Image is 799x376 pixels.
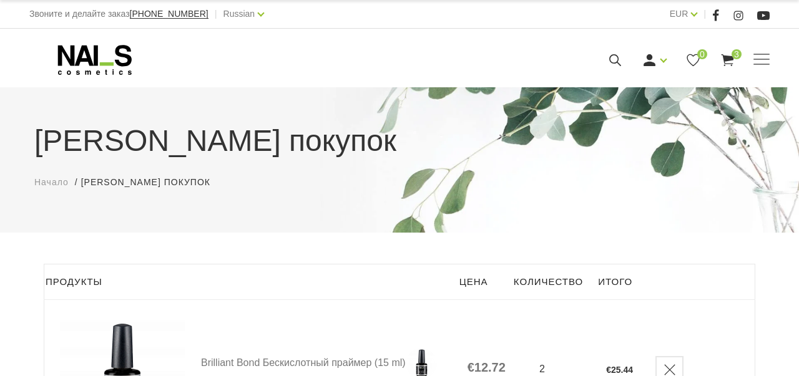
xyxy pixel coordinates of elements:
a: [PHONE_NUMBER] [130,9,208,19]
div: Звоните и делайте заказ [29,6,208,22]
span: | [703,6,706,22]
a: Russian [223,6,255,21]
th: Итого [591,264,640,300]
span: 3 [732,49,742,59]
th: Цена [452,264,506,300]
span: 0 [697,49,707,59]
span: Начало [34,177,69,187]
span: | [215,6,217,22]
span: 25.44 [611,365,633,375]
span: €12.72 [468,360,506,375]
li: [PERSON_NAME] покупок [81,176,223,189]
span: € [606,365,611,375]
th: Количество [506,264,591,300]
a: 3 [720,52,735,68]
h1: [PERSON_NAME] покупок [34,118,765,163]
a: EUR [670,6,689,21]
a: 0 [685,52,701,68]
th: Продукты [44,264,452,300]
a: Начало [34,176,69,189]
